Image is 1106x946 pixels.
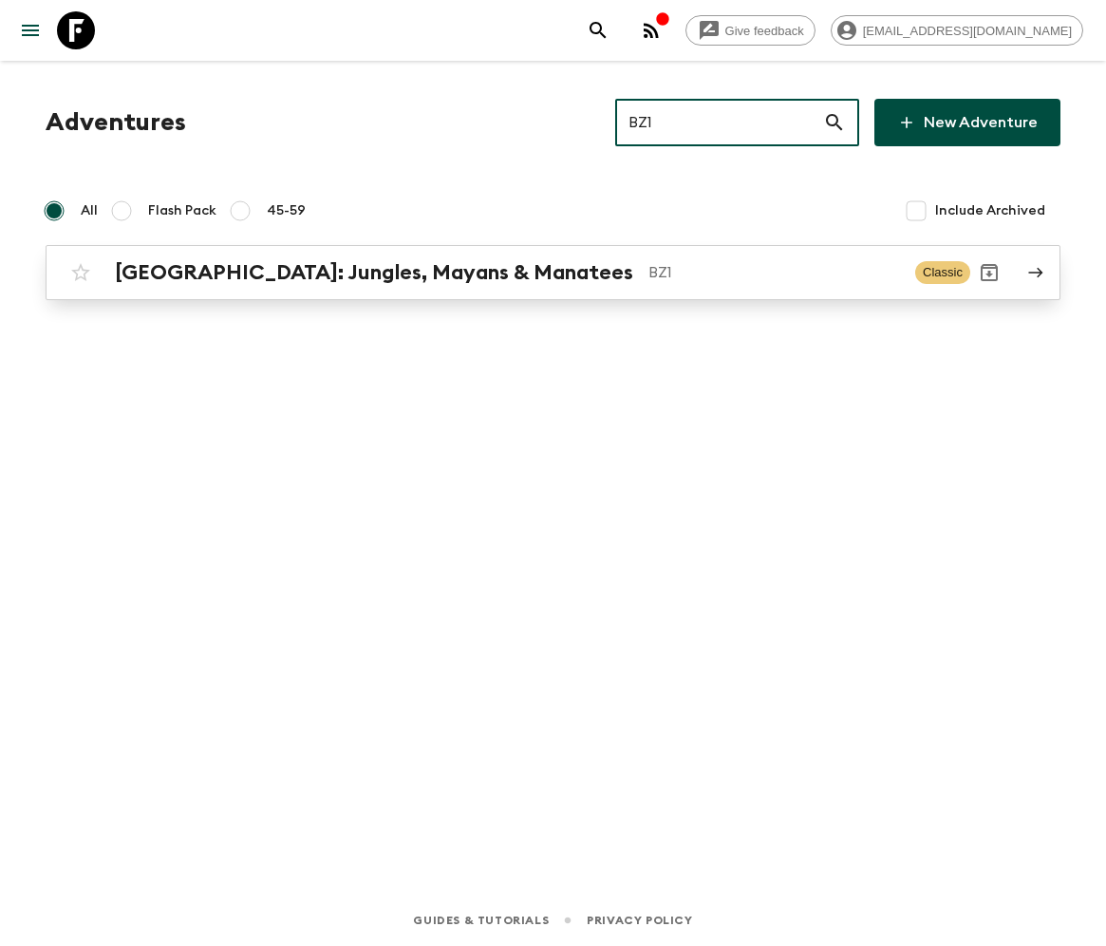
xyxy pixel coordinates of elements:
span: All [81,201,98,220]
a: Privacy Policy [587,910,692,931]
button: Archive [970,254,1008,292]
a: New Adventure [874,99,1060,146]
button: search adventures [579,11,617,49]
div: [EMAIL_ADDRESS][DOMAIN_NAME] [831,15,1083,46]
a: Guides & Tutorials [413,910,549,931]
span: [EMAIL_ADDRESS][DOMAIN_NAME] [853,24,1082,38]
a: [GEOGRAPHIC_DATA]: Jungles, Mayans & ManateesBZ1ClassicArchive [46,245,1060,300]
h1: Adventures [46,104,186,142]
span: Classic [915,261,970,284]
button: menu [11,11,49,49]
span: Include Archived [935,201,1045,220]
h2: [GEOGRAPHIC_DATA]: Jungles, Mayans & Manatees [115,260,633,285]
p: BZ1 [648,261,900,284]
a: Give feedback [685,15,815,46]
span: 45-59 [267,201,306,220]
span: Give feedback [715,24,815,38]
span: Flash Pack [148,201,216,220]
input: e.g. AR1, Argentina [615,96,823,149]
